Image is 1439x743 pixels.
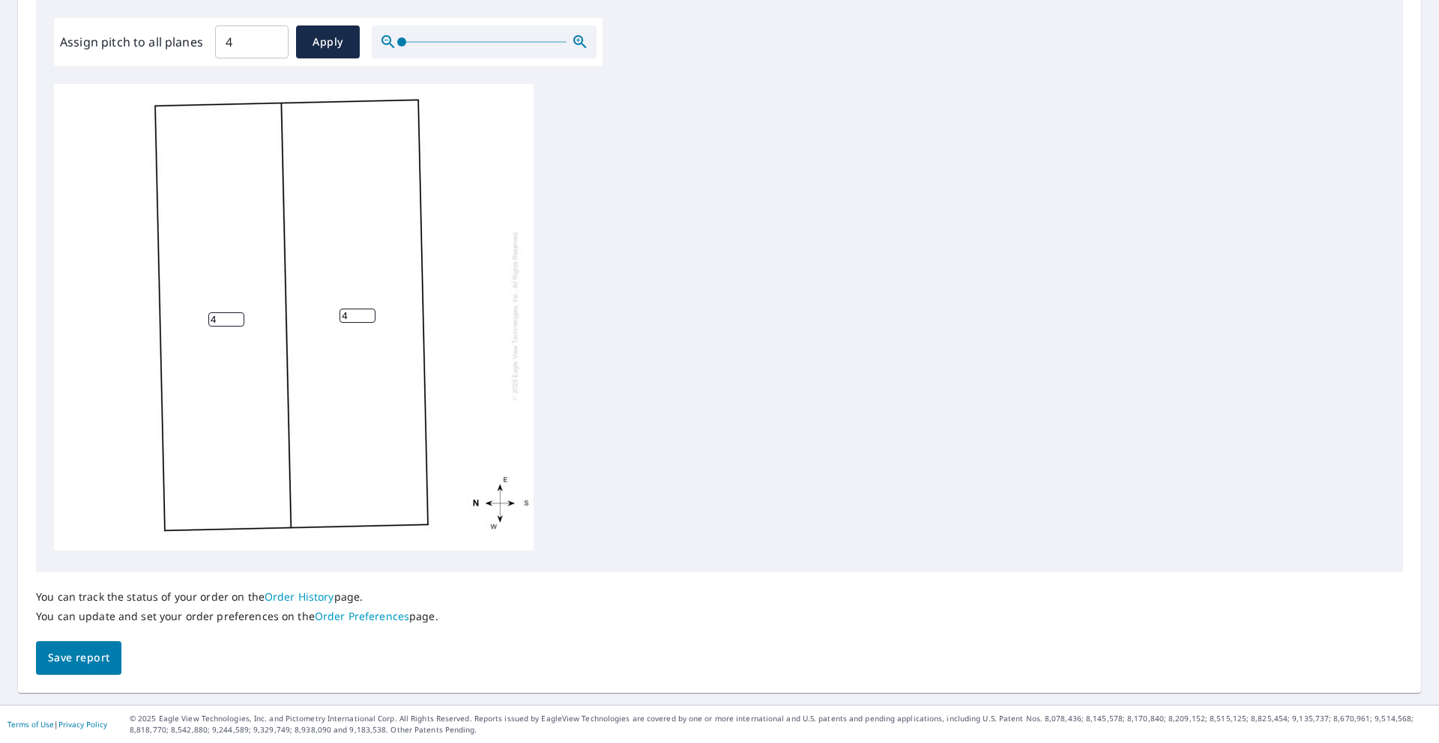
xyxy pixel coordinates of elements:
[308,33,348,52] span: Apply
[7,720,107,729] p: |
[130,713,1432,736] p: © 2025 Eagle View Technologies, Inc. and Pictometry International Corp. All Rights Reserved. Repo...
[36,641,121,675] button: Save report
[215,21,289,63] input: 00.0
[48,649,109,667] span: Save report
[36,590,438,604] p: You can track the status of your order on the page.
[7,719,54,730] a: Terms of Use
[36,610,438,623] p: You can update and set your order preferences on the page.
[60,33,203,51] label: Assign pitch to all planes
[296,25,360,58] button: Apply
[265,589,334,604] a: Order History
[315,609,409,623] a: Order Preferences
[58,719,107,730] a: Privacy Policy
